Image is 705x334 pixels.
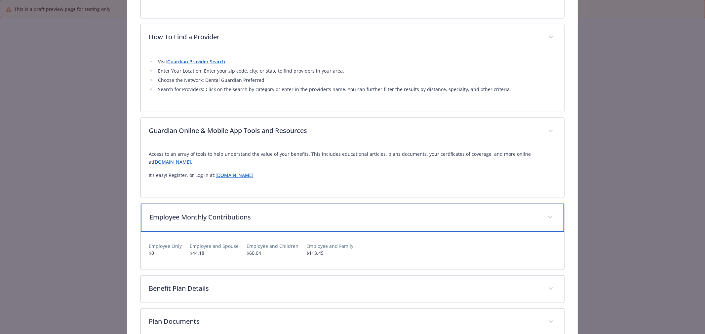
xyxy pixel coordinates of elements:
p: Employee and Children [247,243,298,250]
p: How To Find a Provider [149,32,540,42]
p: Guardian Online & Mobile App Tools and Resources [149,126,540,136]
p: $0 [149,250,182,256]
div: Employee Monthly Contributions [141,232,564,270]
p: $113.45 [306,250,353,256]
li: Enter Your Location: Enter your zip code, city, or state to find providers in your area. [156,67,556,75]
p: Employee Only [149,243,182,250]
li: Choose the Network: Dental Guardian Preferred [156,76,556,84]
div: Benefit Plan Details [141,276,564,303]
p: Access to an array of tools to help understand the value of your benefits. This includes educatio... [149,150,556,166]
p: Employee Monthly Contributions [149,212,540,222]
p: $60.04 [247,250,298,256]
div: Employee Monthly Contributions [141,204,564,232]
p: $44.18 [190,250,239,256]
a: Guardian Provider Search [167,58,225,65]
li: Visit [156,58,556,66]
p: Employee and Spouse [190,243,239,250]
a: [DOMAIN_NAME] [215,172,254,178]
li: Search for Providers: Click on the search by category or enter in the provider's name. You can fu... [156,85,556,93]
div: How To Find a Provider [141,51,564,112]
p: Plan Documents [149,317,540,326]
p: It’s easy! Register, or Log In at: [149,171,556,179]
a: [DOMAIN_NAME] [153,159,191,165]
div: Guardian Online & Mobile App Tools and Resources [141,145,564,198]
p: Employee and Family [306,243,353,250]
p: Benefit Plan Details [149,284,540,293]
div: How To Find a Provider [141,24,564,51]
div: Guardian Online & Mobile App Tools and Resources [141,118,564,145]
